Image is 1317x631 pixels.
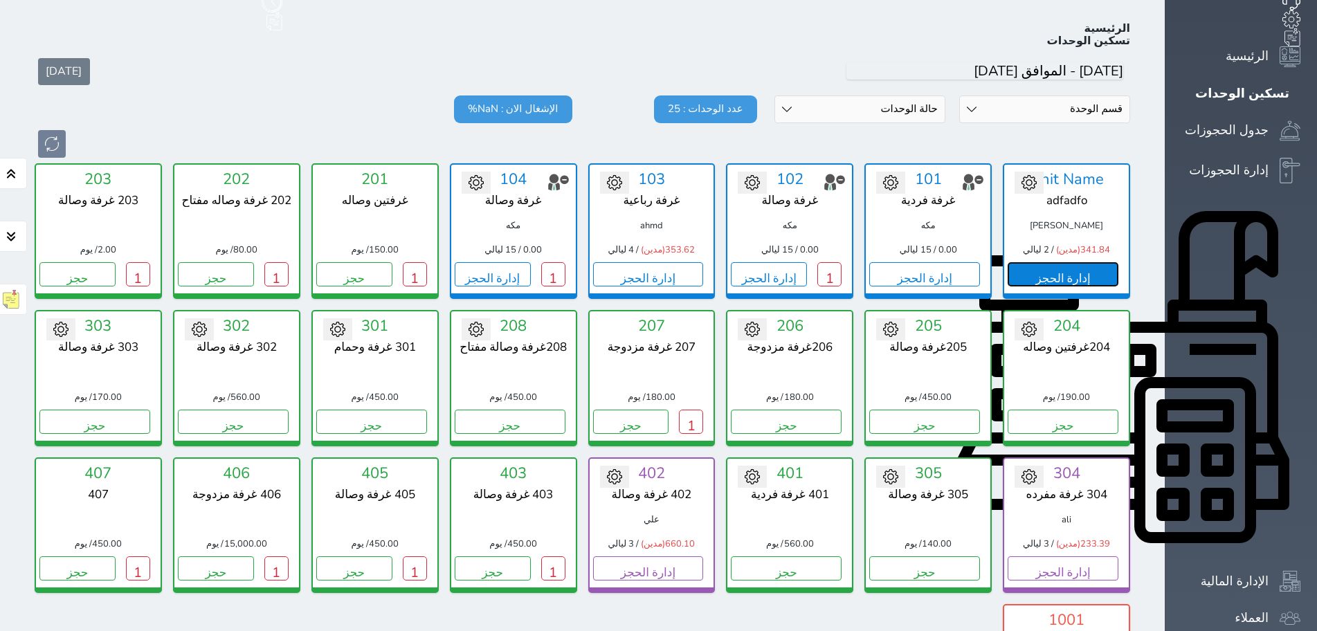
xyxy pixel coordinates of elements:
[316,262,392,286] button: حجز
[181,539,292,549] div: 15,000.00
[181,172,292,187] div: 202
[1195,84,1289,104] div: تسكين الوحدات
[206,538,224,550] span: / يوم
[1011,214,1122,238] div: [PERSON_NAME]
[489,391,507,403] span: / يوم
[77,12,282,30] a: ملاحظات فريق العمل
[734,340,845,354] div: 206غرفة مزدوجة
[43,539,154,549] div: 450.00
[1008,262,1118,286] button: إدارة الحجز
[905,391,922,403] span: / يوم
[593,262,704,286] button: إدارة الحجز
[641,244,665,256] span: (مدين)
[1011,488,1122,502] div: 304 غرفة مفرده
[597,466,707,481] div: 402
[75,538,92,550] span: / يوم
[731,556,842,580] button: حجز
[734,194,845,208] div: غرفة وصالة
[320,392,430,403] div: 450.00
[636,245,639,255] div: /
[873,214,983,238] div: مكه
[934,245,936,255] div: /
[734,245,845,255] div: 0.00
[43,340,154,354] div: 303 غرفة وصالة
[1051,539,1054,549] div: /
[181,245,292,255] div: 80.00
[597,318,707,333] div: 207
[178,410,289,434] button: حجز
[900,244,932,256] b: 15 ليالي
[458,340,569,354] div: 208غرفة وصالة مفتاح
[454,95,572,123] div: الإشغال الان : NaN%
[43,318,154,333] div: 303
[39,262,116,286] button: حجز
[39,410,150,434] button: حجز
[80,244,98,256] span: / يوم
[734,318,845,333] div: 206
[178,556,254,580] button: حجز
[1189,161,1269,181] div: إدارة الحجوزات
[216,244,233,256] span: / يوم
[458,172,569,187] div: 104
[734,539,845,549] div: 560.00
[734,172,845,187] div: 102
[126,556,150,580] button: 1
[39,556,116,580] button: حجز
[320,340,430,354] div: 301 غرفة وحمام
[869,410,980,434] button: حجز
[43,245,154,255] div: 2.00
[264,262,289,286] button: 1
[43,194,154,208] div: 203 غرفة وصالة
[351,391,368,403] span: / يوم
[766,391,783,403] span: / يوم
[316,410,427,434] button: حجز
[734,488,845,502] div: 401 غرفة فردية
[213,391,230,403] span: / يوم
[734,466,845,481] div: 401
[597,172,707,187] div: 103
[1185,120,1269,140] div: جدول الحجوزات
[320,194,430,208] div: غرفتين وصاله
[1011,172,1122,187] div: Unit Name
[1181,28,1300,46] a: ملاحظات فريق العمل
[43,466,154,481] div: 407
[458,245,569,255] div: 0.00
[455,262,531,286] button: إدارة الحجز
[628,391,645,403] span: / يوم
[873,340,983,354] div: 205غرفة وصالة
[38,58,90,85] button: [DATE]
[873,318,983,333] div: 205
[873,392,983,403] div: 450.00
[458,488,569,502] div: 403 غرفة وصالة
[1181,200,1300,554] a: POS
[181,194,292,208] div: 202 غرفة وصاله مفتاح
[181,318,292,333] div: 302
[734,214,845,238] div: مكه
[608,244,634,256] b: 4 ليالي
[1011,508,1122,532] div: ali
[403,556,427,580] button: 1
[1008,410,1118,434] button: حجز
[608,538,634,550] b: 3 ليالي
[1011,539,1122,549] div: 233.39
[869,556,980,580] button: حجز
[178,262,254,286] button: حجز
[905,538,922,550] span: / يوم
[641,538,665,550] span: (مدين)
[1011,194,1122,208] div: adfadfo
[484,244,516,256] b: 15 ليالي
[458,194,569,208] div: غرفة وصالة
[1056,538,1080,550] span: (مدين)
[458,318,569,333] div: 208
[1023,244,1049,256] b: 2 ليالي
[1011,392,1122,403] div: 190.00
[597,392,707,403] div: 180.00
[43,392,154,403] div: 170.00
[351,244,368,256] span: / يوم
[458,539,569,549] div: 450.00
[518,245,521,255] div: /
[1043,391,1060,403] span: / يوم
[1011,612,1122,628] div: 1001
[654,95,756,123] div: عدد الوحدات : 25
[43,172,154,187] div: 203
